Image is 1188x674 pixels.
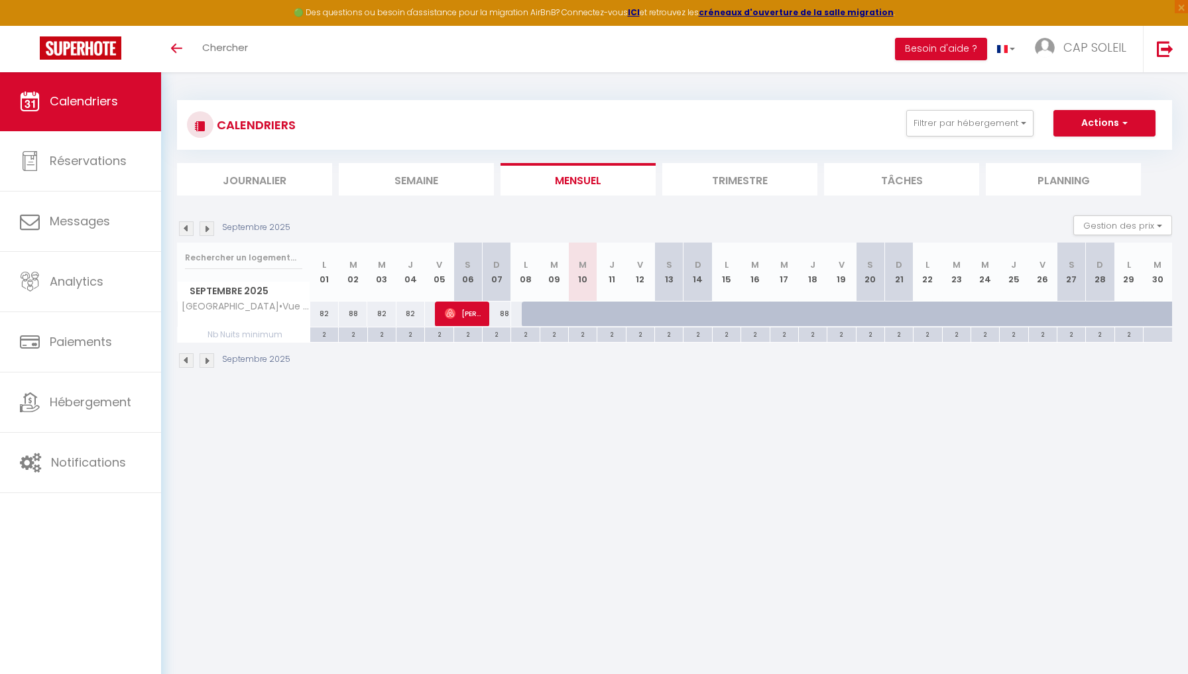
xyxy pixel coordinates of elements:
div: 2 [885,327,913,340]
abbr: S [1069,258,1075,271]
div: 2 [626,327,654,340]
div: 88 [339,302,367,326]
th: 26 [1028,243,1057,302]
div: 2 [713,327,741,340]
th: 08 [511,243,540,302]
div: 2 [770,327,798,340]
abbr: M [550,258,558,271]
div: 2 [1029,327,1057,340]
button: Gestion des prix [1073,215,1172,235]
th: 09 [540,243,568,302]
th: 01 [310,243,339,302]
th: 06 [453,243,482,302]
li: Mensuel [501,163,656,196]
th: 18 [798,243,827,302]
th: 11 [597,243,626,302]
th: 21 [884,243,913,302]
div: 2 [683,327,711,340]
li: Semaine [339,163,494,196]
span: [GEOGRAPHIC_DATA]•Vue mer•Les pieds dans l'eau• Parking [180,302,312,311]
abbr: J [1011,258,1016,271]
abbr: V [637,258,643,271]
li: Trimestre [662,163,817,196]
th: 30 [1143,243,1172,302]
th: 19 [827,243,856,302]
div: 2 [368,327,396,340]
div: 2 [540,327,568,340]
span: Calendriers [50,93,118,109]
abbr: S [666,258,672,271]
th: 20 [856,243,884,302]
abbr: M [349,258,357,271]
abbr: D [1097,258,1103,271]
abbr: D [695,258,701,271]
div: 2 [741,327,769,340]
abbr: L [322,258,326,271]
span: CAP SOLEIL [1063,39,1126,56]
span: Chercher [202,40,248,54]
li: Journalier [177,163,332,196]
input: Rechercher un logement... [185,246,302,270]
span: Analytics [50,273,103,290]
abbr: L [524,258,528,271]
img: ... [1035,38,1055,58]
div: 2 [454,327,482,340]
img: logout [1157,40,1173,57]
div: 2 [914,327,941,340]
abbr: M [953,258,961,271]
th: 05 [425,243,453,302]
abbr: V [839,258,845,271]
abbr: L [725,258,729,271]
th: 28 [1086,243,1114,302]
div: 88 [483,302,511,326]
div: 2 [1057,327,1085,340]
span: Messages [50,213,110,229]
th: 16 [741,243,770,302]
span: Septembre 2025 [178,282,310,301]
span: [PERSON_NAME] [445,301,483,326]
div: 2 [799,327,827,340]
abbr: J [609,258,615,271]
div: 2 [483,327,510,340]
div: 2 [1000,327,1028,340]
abbr: L [1127,258,1131,271]
li: Tâches [824,163,979,196]
div: 2 [827,327,855,340]
th: 10 [569,243,597,302]
abbr: D [493,258,500,271]
a: ICI [628,7,640,18]
span: Réservations [50,152,127,169]
p: Septembre 2025 [222,353,290,366]
div: 2 [1115,327,1143,340]
div: 82 [396,302,425,326]
a: ... CAP SOLEIL [1025,26,1143,72]
th: 12 [626,243,654,302]
abbr: S [465,258,471,271]
abbr: M [1154,258,1161,271]
th: 15 [712,243,741,302]
button: Ouvrir le widget de chat LiveChat [11,5,50,45]
th: 24 [971,243,999,302]
button: Actions [1053,110,1156,137]
div: 2 [1086,327,1114,340]
abbr: D [896,258,902,271]
span: Paiements [50,333,112,350]
th: 23 [942,243,971,302]
abbr: V [436,258,442,271]
button: Besoin d'aide ? [895,38,987,60]
button: Filtrer par hébergement [906,110,1034,137]
th: 13 [655,243,683,302]
abbr: S [867,258,873,271]
li: Planning [986,163,1141,196]
abbr: M [751,258,759,271]
abbr: M [981,258,989,271]
span: Hébergement [50,394,131,410]
div: 2 [396,327,424,340]
th: 29 [1114,243,1143,302]
th: 22 [914,243,942,302]
abbr: M [579,258,587,271]
span: Nb Nuits minimum [178,327,310,342]
div: 2 [971,327,999,340]
th: 04 [396,243,425,302]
